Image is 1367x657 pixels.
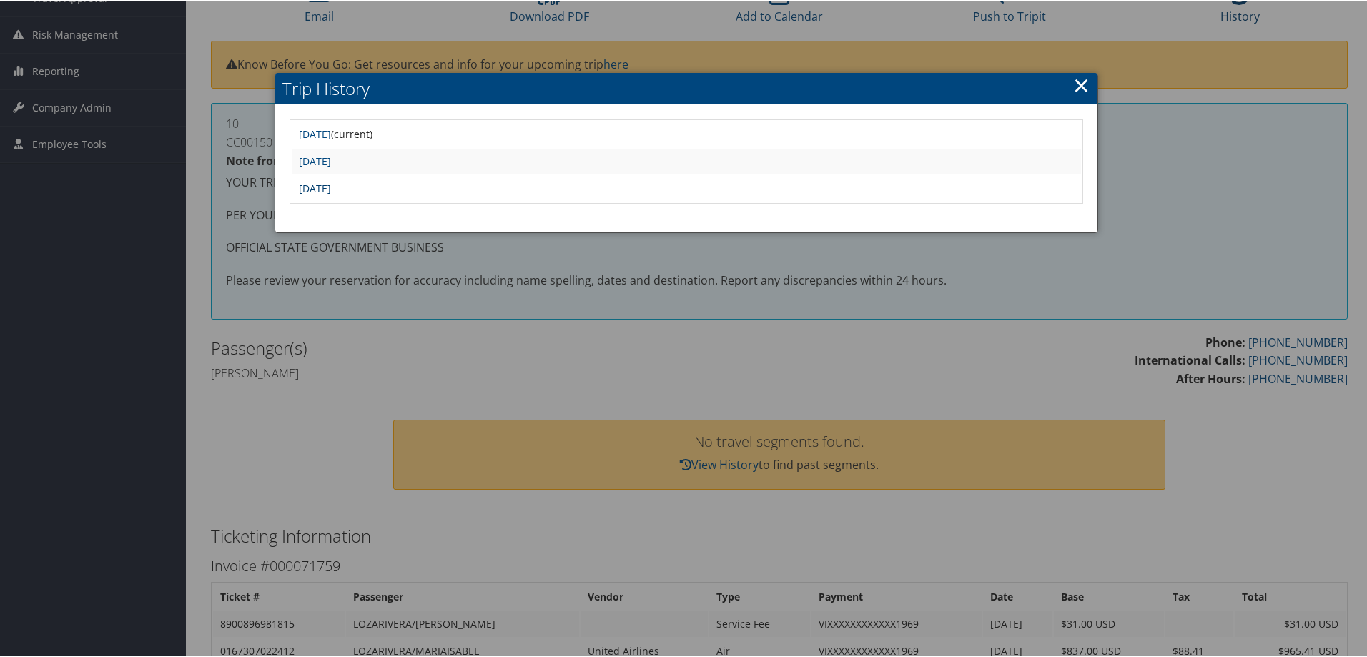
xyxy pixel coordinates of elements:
[299,153,331,167] a: [DATE]
[1073,69,1090,98] a: ×
[275,71,1097,103] h2: Trip History
[299,180,331,194] a: [DATE]
[292,120,1081,146] td: (current)
[299,126,331,139] a: [DATE]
